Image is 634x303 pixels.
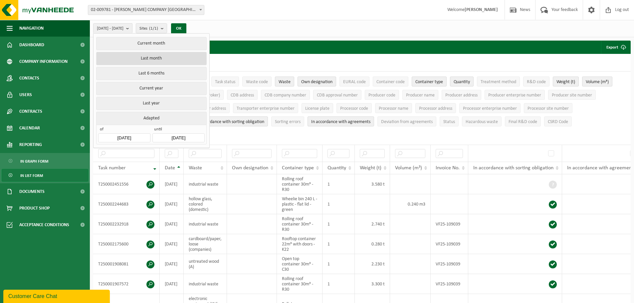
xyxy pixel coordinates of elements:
[322,214,355,234] td: 1
[19,37,44,53] span: Dashboard
[277,174,322,194] td: Rolling roof container 30m³ - R30
[528,106,569,111] span: Processor site number
[336,103,372,113] button: Processor codeProcessor code: Activate to sort
[160,194,184,214] td: [DATE]
[355,214,390,234] td: 2.740 t
[523,76,549,86] button: R&D codeR&amp;D code: Activate to sort
[360,165,381,171] span: Weight (t)
[93,174,160,194] td: T250002451556
[184,174,227,194] td: industrial waste
[301,79,332,84] span: Own designation
[242,76,272,86] button: Waste codeWaste code: Activate to sort
[19,217,69,233] span: Acceptance conditions
[355,234,390,254] td: 0.280 t
[368,93,395,98] span: Producer code
[246,79,268,84] span: Waste code
[149,26,158,31] count: (1/1)
[586,79,609,84] span: Volume (m³)
[298,76,336,86] button: Own designationOwn designation: Activate to sort
[340,106,368,111] span: Processor code
[343,79,366,84] span: EURAL code
[136,23,167,33] button: Sites(1/1)
[19,53,68,70] span: Company information
[20,169,43,182] span: In list form
[165,165,175,171] span: Date
[443,119,455,124] span: Status
[96,52,206,65] button: Last month
[265,93,306,98] span: CDB company number
[406,93,435,98] span: Producer name
[227,90,258,100] button: CDB addressCDB address: Activate to sort
[313,90,361,100] button: CDB approval numberCDB approval number: Activate to sort
[377,116,436,126] button: Deviation from agreementsDeviation from agreements: Activate to sort
[19,103,42,120] span: Contracts
[463,106,517,111] span: Processor enterprise number
[171,23,186,34] button: OK
[237,106,295,111] span: Transporter enterprise number
[466,119,498,124] span: Hazardous waste
[96,97,206,110] button: Last year
[431,254,468,274] td: VF25-109039
[373,76,408,86] button: Container codeContainer code: Activate to sort
[402,90,438,100] button: Producer nameProducer name: Activate to sort
[184,194,227,214] td: hollow glass, colored (domestic)
[19,86,32,103] span: Users
[445,93,478,98] span: Producer address
[311,119,370,124] span: In accordance with agreements
[302,103,333,113] button: License plateLicense plate: Activate to sort
[277,214,322,234] td: Rolling roof container 30m³ - R30
[431,214,468,234] td: VF25-109039
[160,234,184,254] td: [DATE]
[509,119,537,124] span: Final R&D code
[553,76,579,86] button: Weight (t)Weight (t): Activate to sort
[93,23,132,33] button: [DATE] - [DATE]
[215,79,235,84] span: Task status
[275,119,301,124] span: Sorting errors
[552,93,592,98] span: Producer site number
[98,165,126,171] span: Task number
[395,165,422,171] span: Volume (m³)
[275,76,294,86] button: WasteWaste: Activate to sort
[184,214,227,234] td: industrial waste
[527,79,546,84] span: R&D code
[390,194,431,214] td: 0.240 m3
[375,103,412,113] button: Processor nameProcessor name: Activate to sort
[19,200,50,217] span: Product Shop
[189,165,202,171] span: Waste
[485,90,545,100] button: Producer enterprise numberProducer enterprise number: Activate to sort
[277,234,322,254] td: Rooftop container 22m³ with doors - K22
[231,93,254,98] span: CDB address
[160,174,184,194] td: [DATE]
[322,234,355,254] td: 1
[582,76,612,86] button: Volume (m³)Volume (m³): Activate to sort
[431,274,468,294] td: VF25-109039
[88,5,204,15] span: 02-009781 - LOUIS DREYFUS COMPANY BELGIUM NV - GENT
[322,194,355,214] td: 1
[548,119,568,124] span: CSRD Code
[3,288,111,303] iframe: chat widget
[96,112,206,125] button: Adapted
[184,234,227,254] td: cardboard/paper, loose (companies)
[191,116,268,126] button: In accordance with sorting obligation : Activate to sort
[93,254,160,274] td: T250001908081
[93,194,160,214] td: T250002244683
[19,120,40,136] span: Calendar
[97,24,123,34] span: [DATE] - [DATE]
[19,70,39,86] span: Contacts
[279,79,291,84] span: Waste
[322,174,355,194] td: 1
[305,106,329,111] span: License plate
[19,20,44,37] span: Navigation
[431,234,468,254] td: VF25-109039
[548,90,596,100] button: Producer site numberProducer site number: Activate to sort
[465,7,498,12] strong: [PERSON_NAME]
[93,214,160,234] td: T250002232918
[93,234,160,254] td: T250002175600
[93,274,160,294] td: T250001907572
[19,136,42,153] span: Reporting
[442,90,481,100] button: Producer addressProducer address: Activate to sort
[481,79,516,84] span: Treatment method
[376,79,405,84] span: Container code
[195,119,264,124] span: In accordance with sorting obligation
